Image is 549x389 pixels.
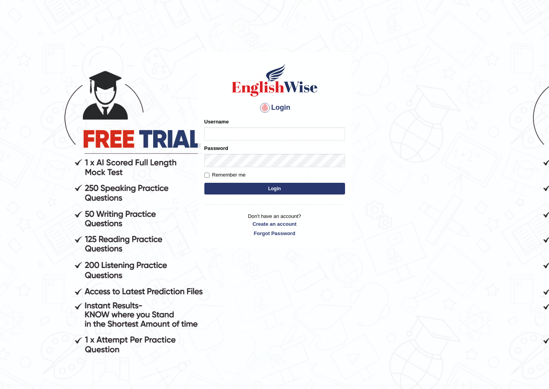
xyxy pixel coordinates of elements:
[204,118,229,125] label: Username
[204,230,345,237] a: Forgot Password
[204,220,345,228] a: Create an account
[204,212,345,237] p: Don't have an account?
[204,183,345,194] button: Login
[230,62,319,98] img: Logo of English Wise sign in for intelligent practice with AI
[204,171,246,179] label: Remember me
[204,145,228,152] label: Password
[204,102,345,114] h4: Login
[204,173,209,178] input: Remember me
